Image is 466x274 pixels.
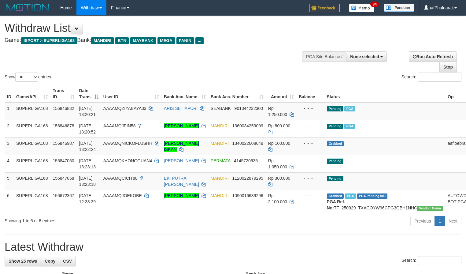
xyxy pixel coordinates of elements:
a: Show 25 rows [5,256,41,266]
input: Search: [418,256,461,265]
span: SEABANK [211,106,231,111]
span: Copy 1090016639296 to clipboard [232,193,263,198]
span: [DATE] 13:20:21 [79,106,96,117]
span: Copy 1120022879295 to clipboard [232,176,263,181]
span: Marked by aafsoycanthlai [344,124,355,129]
td: SUPERLIGA168 [14,137,50,155]
td: SUPERLIGA168 [14,120,50,137]
td: 6 [5,190,14,213]
label: Search: [401,256,461,265]
th: Bank Acc. Number: activate to sort column ascending [208,85,266,103]
th: Date Trans.: activate to sort column descending [77,85,101,103]
span: 156672367 [53,193,74,198]
span: ISPORT > SUPERLIGA168 [21,37,77,44]
span: 34 [370,2,379,7]
span: Rp 1.050.000 [268,158,287,169]
span: Marked by aafsengchandara [345,193,356,199]
div: - - - [299,193,322,199]
span: Copy 901344232300 to clipboard [235,106,263,111]
td: SUPERLIGA168 [14,190,50,213]
img: Button%20Memo.svg [349,4,375,12]
img: panduan.png [384,4,414,12]
span: 156846878 [53,123,74,128]
td: SUPERLIGA168 [14,155,50,172]
span: Show 25 rows [9,259,37,264]
a: Stop [439,62,457,72]
span: [DATE] 13:22:24 [79,141,96,152]
span: MANDIRI [211,123,229,128]
div: - - - [299,158,322,164]
span: 156846832 [53,106,74,111]
select: Showentries [15,73,38,82]
img: MOTION_logo.png [5,3,51,12]
span: Rp 300.000 [268,176,290,181]
div: PGA Site Balance / [302,51,346,62]
span: Rp 1.250.000 [268,106,287,117]
th: User ID: activate to sort column ascending [101,85,161,103]
div: - - - [299,140,322,146]
div: - - - [299,175,322,181]
th: Bank Acc. Name: activate to sort column ascending [161,85,208,103]
td: TF_250929_TXACOYW96CPG3GBH1NHC [324,190,445,213]
span: AAAAMQZIYABAYA33 [103,106,146,111]
span: [DATE] 12:33:39 [79,193,96,204]
a: Copy [41,256,59,266]
span: 156846987 [53,141,74,146]
a: [PERSON_NAME] [164,158,199,163]
span: CSV [63,259,72,264]
span: Copy 1340022608649 to clipboard [232,141,263,146]
a: ARIS SETIAPURI [164,106,198,111]
span: Pending [327,106,343,111]
span: Rp 2.100.000 [268,193,287,204]
span: ... [195,37,204,44]
div: - - - [299,123,322,129]
a: 1 [435,216,445,226]
span: Rp 800.000 [268,123,290,128]
a: [PERSON_NAME] [164,123,199,128]
a: CSV [59,256,76,266]
td: 2 [5,120,14,137]
span: Copy [45,259,55,264]
span: [DATE] 13:23:18 [79,176,96,187]
span: 156847050 [53,158,74,163]
td: SUPERLIGA168 [14,103,50,120]
span: PERMATA [211,158,231,163]
th: Game/API: activate to sort column ascending [14,85,50,103]
span: [DATE] 13:20:52 [79,123,96,134]
span: MANDIRI [211,193,229,198]
div: Showing 1 to 6 of 6 entries [5,215,190,224]
button: None selected [346,51,387,62]
span: Copy 1360034259009 to clipboard [232,123,263,128]
span: MANDIRI [211,141,229,146]
span: AAAAMQKHONGGUAN4 [103,158,152,163]
td: 1 [5,103,14,120]
span: Pending [327,176,343,181]
span: PANIN [176,37,194,44]
div: - - - [299,105,322,111]
img: Feedback.jpg [309,4,340,12]
span: AAAAMQJOEKOBE [103,193,142,198]
span: Marked by aafsengchandara [344,106,355,111]
span: AAAAMQCICIT88 [103,176,138,181]
span: None selected [350,54,379,59]
a: Next [445,216,461,226]
th: Status [324,85,445,103]
span: MAYBANK [130,37,156,44]
span: AAAAMQNICKOFLUSHH [103,141,152,146]
label: Show entries [5,73,51,82]
span: Copy 4145720635 to clipboard [234,158,258,163]
span: Vendor URL: https://trx31.1velocity.biz [417,206,443,211]
span: AAAAMQJPIN58 [103,123,136,128]
label: Search: [401,73,461,82]
input: Search: [418,73,461,82]
a: [PERSON_NAME] ISKAN [164,141,199,152]
b: PGA Ref. No: [327,199,345,210]
span: Grabbed [327,193,344,199]
a: Run Auto-Refresh [409,51,457,62]
span: 156847058 [53,176,74,181]
span: PGA Pending [357,193,388,199]
span: Pending [327,124,343,129]
span: MANDIRI [211,176,229,181]
a: [PERSON_NAME] [164,193,199,198]
h4: Game: Bank: [5,37,305,43]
